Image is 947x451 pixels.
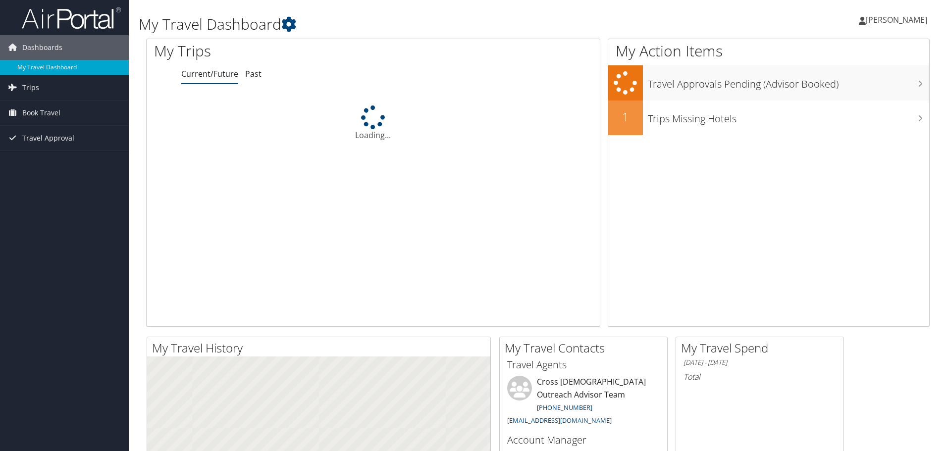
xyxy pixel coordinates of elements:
span: [PERSON_NAME] [866,14,927,25]
a: Past [245,68,262,79]
span: Dashboards [22,35,62,60]
a: Current/Future [181,68,238,79]
h3: Travel Approvals Pending (Advisor Booked) [648,72,929,91]
h2: My Travel History [152,340,490,356]
span: Book Travel [22,100,60,125]
h3: Trips Missing Hotels [648,107,929,126]
h2: 1 [608,108,643,125]
h3: Travel Agents [507,358,660,372]
a: [PERSON_NAME] [859,5,937,35]
span: Trips [22,75,39,100]
a: Travel Approvals Pending (Advisor Booked) [608,65,929,100]
h1: My Travel Dashboard [139,14,671,35]
span: Travel Approval [22,126,74,150]
h3: Account Manager [507,433,660,447]
h6: Total [684,371,836,382]
h1: My Action Items [608,41,929,61]
h2: My Travel Spend [681,340,843,356]
h6: [DATE] - [DATE] [684,358,836,367]
img: airportal-logo.png [22,6,121,30]
a: 1Trips Missing Hotels [608,100,929,135]
li: Cross [DEMOGRAPHIC_DATA] Outreach Advisor Team [502,376,665,429]
h2: My Travel Contacts [505,340,667,356]
a: [EMAIL_ADDRESS][DOMAIN_NAME] [507,416,612,425]
div: Loading... [147,105,600,141]
a: [PHONE_NUMBER] [537,403,592,412]
h1: My Trips [154,41,404,61]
